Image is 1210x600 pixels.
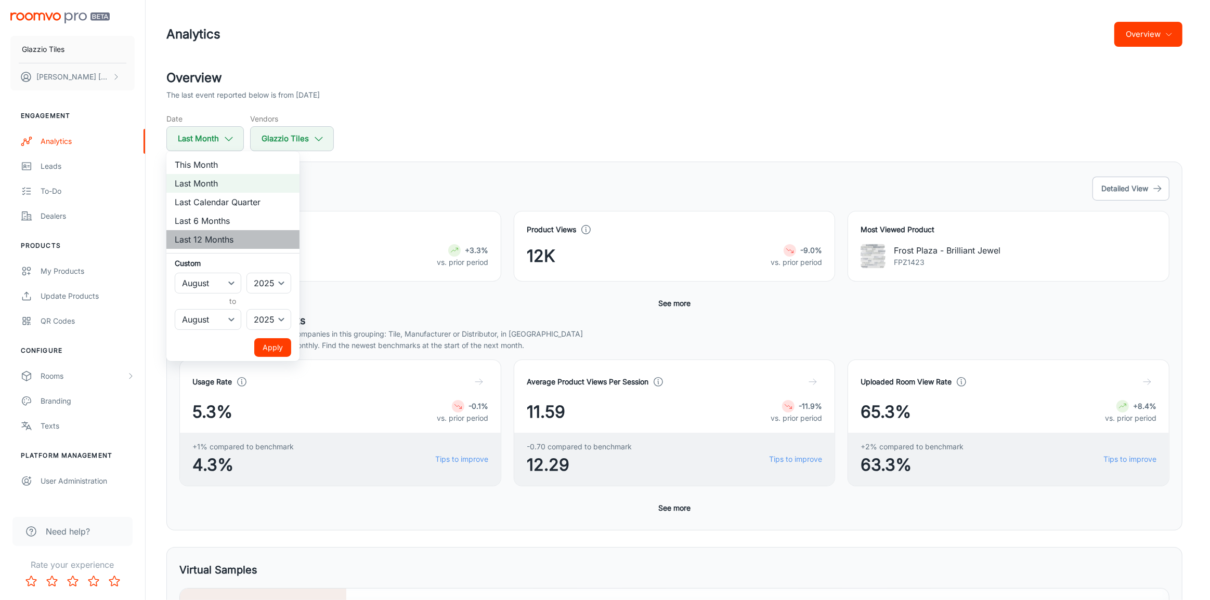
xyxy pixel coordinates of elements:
[175,258,291,269] h6: Custom
[166,211,300,230] li: Last 6 Months
[166,193,300,211] li: Last Calendar Quarter
[166,174,300,193] li: Last Month
[177,296,289,307] h6: to
[254,338,291,357] button: Apply
[166,155,300,174] li: This Month
[166,230,300,249] li: Last 12 Months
